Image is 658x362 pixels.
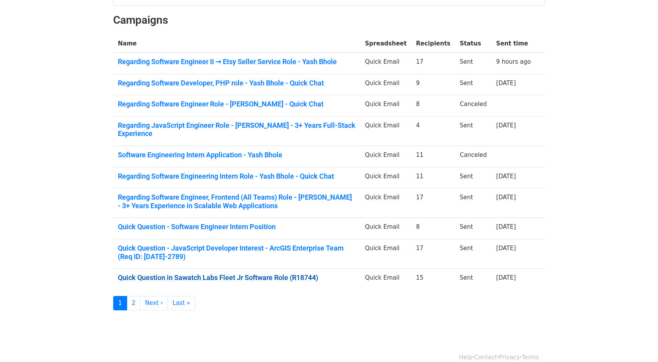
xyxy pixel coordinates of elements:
a: [DATE] [496,173,516,180]
td: Canceled [455,95,492,117]
a: Quick Question - JavaScript Developer Interest - ArcGIS Enterprise Team (Req ID: [DATE]-2789) [118,244,356,261]
a: Quick Question - Software Engineer Intern Position [118,223,356,231]
a: Regarding Software Engineer, Frontend (All Teams) Role - [PERSON_NAME] - 3+ Years Experience in S... [118,193,356,210]
td: 15 [411,269,455,290]
a: [DATE] [496,223,516,230]
a: [DATE] [496,245,516,252]
a: Terms [522,354,539,361]
td: 9 [411,74,455,95]
td: Sent [455,74,492,95]
th: Sent time [492,35,535,53]
td: 17 [411,188,455,218]
th: Spreadsheet [360,35,411,53]
td: Quick Email [360,95,411,117]
a: Quick Question in Sawatch Labs Fleet Jr Software Role (R18744) [118,273,356,282]
a: Regarding JavaScript Engineer Role - [PERSON_NAME] - 3+ Years Full-Stack Experience [118,121,356,138]
td: 17 [411,239,455,269]
a: [DATE] [496,194,516,201]
a: Regarding Software Engineering Intern Role - Yash Bhole - Quick Chat [118,172,356,181]
td: Sent [455,167,492,188]
td: Sent [455,239,492,269]
iframe: Chat Widget [619,325,658,362]
a: Regarding Software Engineer Role - [PERSON_NAME] - Quick Chat [118,100,356,108]
a: [DATE] [496,80,516,87]
td: Sent [455,53,492,74]
a: Regarding Software Engineer II → Etsy Seller Service Role - Yash Bhole [118,57,356,66]
td: Sent [455,188,492,218]
td: Sent [455,116,492,146]
a: 1 [113,296,127,310]
th: Status [455,35,492,53]
td: 4 [411,116,455,146]
td: Sent [455,269,492,290]
td: 8 [411,218,455,239]
td: Quick Email [360,188,411,218]
a: Help [459,354,472,361]
td: 8 [411,95,455,117]
a: Last » [168,296,195,310]
a: Software Engineering Intern Application - Yash Bhole [118,151,356,159]
td: Quick Email [360,116,411,146]
td: 11 [411,167,455,188]
td: Quick Email [360,53,411,74]
td: Quick Email [360,269,411,290]
a: Contact [474,354,497,361]
td: 11 [411,146,455,167]
a: [DATE] [496,274,516,281]
a: Regarding Software Developer, PHP role - Yash Bhole - Quick Chat [118,79,356,87]
td: Quick Email [360,239,411,269]
td: Quick Email [360,167,411,188]
td: 17 [411,53,455,74]
th: Name [113,35,360,53]
td: Quick Email [360,74,411,95]
a: [DATE] [496,122,516,129]
a: 9 hours ago [496,58,531,65]
a: 2 [127,296,141,310]
td: Quick Email [360,146,411,167]
td: Canceled [455,146,492,167]
h2: Campaigns [113,14,545,27]
td: Sent [455,218,492,239]
th: Recipients [411,35,455,53]
a: Privacy [499,354,520,361]
a: Next › [140,296,168,310]
td: Quick Email [360,218,411,239]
